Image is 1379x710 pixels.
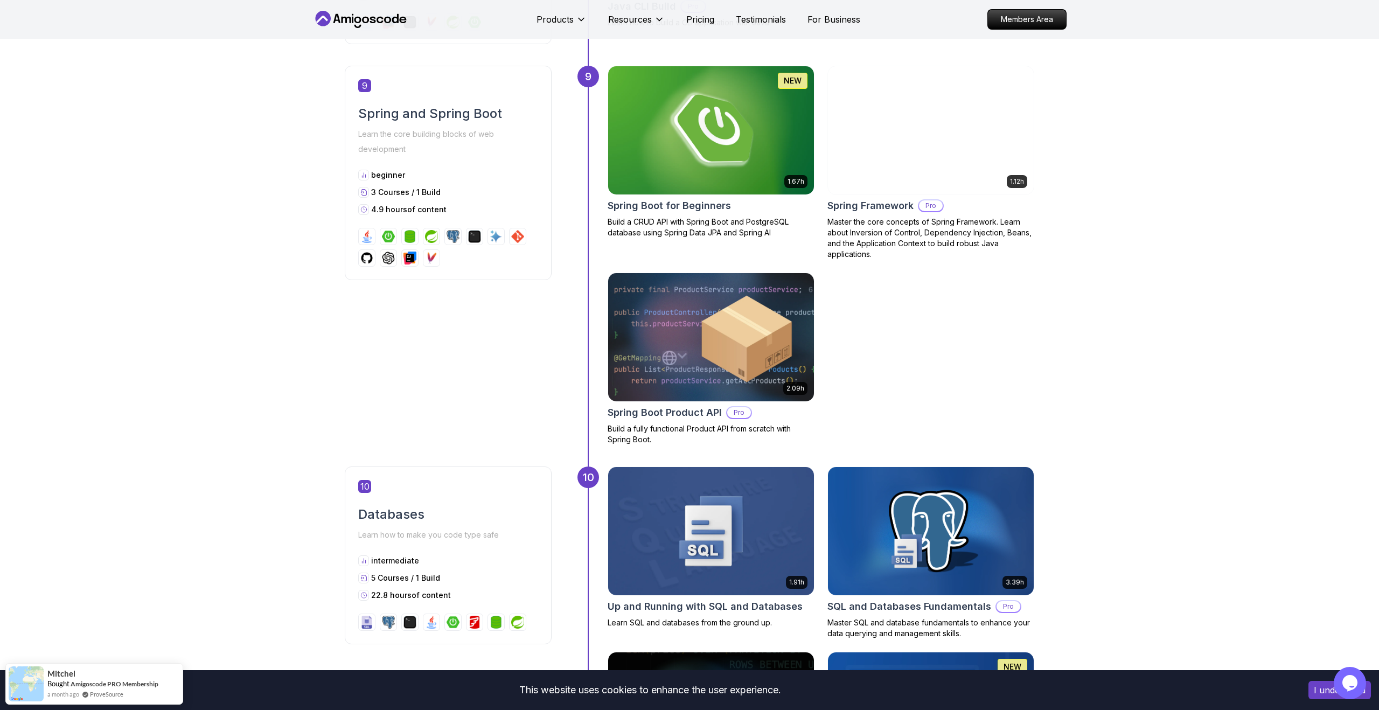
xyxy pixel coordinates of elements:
[608,198,731,213] h2: Spring Boot for Beginners
[1006,578,1024,587] p: 3.39h
[47,679,69,688] span: Bought
[608,273,814,401] img: Spring Boot Product API card
[358,127,538,157] p: Learn the core building blocks of web development
[403,616,416,629] img: terminal logo
[608,467,814,595] img: Up and Running with SQL and Databases card
[371,573,409,582] span: 5 Courses
[447,616,459,629] img: spring-boot logo
[412,187,441,197] span: / 1 Build
[827,198,914,213] h2: Spring Framework
[827,617,1034,639] p: Master SQL and database fundamentals to enhance your data querying and management skills.
[47,669,75,678] span: Mitchel
[608,599,803,614] h2: Up and Running with SQL and Databases
[807,13,860,26] a: For Business
[828,66,1034,194] img: Spring Framework card
[608,13,652,26] p: Resources
[789,578,804,587] p: 1.91h
[784,75,802,86] p: NEW
[425,616,438,629] img: java logo
[1308,681,1371,699] button: Accept cookies
[827,217,1034,260] p: Master the core concepts of Spring Framework. Learn about Inversion of Control, Dependency Inject...
[577,66,599,87] div: 9
[608,273,814,445] a: Spring Boot Product API card2.09hSpring Boot Product APIProBuild a fully functional Product API f...
[371,170,405,180] p: beginner
[90,690,123,699] a: ProveSource
[490,230,503,243] img: ai logo
[358,79,371,92] span: 9
[608,66,814,194] img: Spring Boot for Beginners card
[382,616,395,629] img: postgres logo
[411,573,440,582] span: / 1 Build
[382,230,395,243] img: spring-boot logo
[358,506,538,523] h2: Databases
[608,217,814,238] p: Build a CRUD API with Spring Boot and PostgreSQL database using Spring Data JPA and Spring AI
[827,467,1034,639] a: SQL and Databases Fundamentals card3.39hSQL and Databases FundamentalsProMaster SQL and database ...
[425,230,438,243] img: spring logo
[727,407,751,418] p: Pro
[360,616,373,629] img: sql logo
[608,13,665,34] button: Resources
[686,13,714,26] a: Pricing
[468,230,481,243] img: terminal logo
[9,666,44,701] img: provesource social proof notification image
[490,616,503,629] img: spring-data-jpa logo
[371,187,409,197] span: 3 Courses
[1334,667,1368,699] iframe: chat widget
[371,204,447,215] p: 4.9 hours of content
[425,252,438,264] img: maven logo
[827,66,1034,260] a: Spring Framework card1.12hSpring FrameworkProMaster the core concepts of Spring Framework. Learn ...
[371,555,419,566] p: intermediate
[371,590,451,601] p: 22.8 hours of content
[608,405,722,420] h2: Spring Boot Product API
[511,230,524,243] img: git logo
[919,200,943,211] p: Pro
[1010,177,1024,186] p: 1.12h
[828,467,1034,595] img: SQL and Databases Fundamentals card
[537,13,587,34] button: Products
[403,252,416,264] img: intellij logo
[608,423,814,445] p: Build a fully functional Product API from scratch with Spring Boot.
[736,13,786,26] a: Testimonials
[577,467,599,488] div: 10
[537,13,574,26] p: Products
[987,9,1067,30] a: Members Area
[788,177,804,186] p: 1.67h
[358,105,538,122] h2: Spring and Spring Boot
[358,480,371,493] span: 10
[360,252,373,264] img: github logo
[47,690,79,699] span: a month ago
[1004,662,1021,672] p: NEW
[447,230,459,243] img: postgres logo
[382,252,395,264] img: chatgpt logo
[71,680,158,688] a: Amigoscode PRO Membership
[988,10,1066,29] p: Members Area
[608,467,814,628] a: Up and Running with SQL and Databases card1.91hUp and Running with SQL and DatabasesLearn SQL and...
[511,616,524,629] img: spring logo
[997,601,1020,612] p: Pro
[358,527,538,542] p: Learn how to make you code type safe
[8,678,1292,702] div: This website uses cookies to enhance the user experience.
[608,66,814,238] a: Spring Boot for Beginners card1.67hNEWSpring Boot for BeginnersBuild a CRUD API with Spring Boot ...
[608,617,814,628] p: Learn SQL and databases from the ground up.
[403,230,416,243] img: spring-data-jpa logo
[468,616,481,629] img: flyway logo
[360,230,373,243] img: java logo
[827,599,991,614] h2: SQL and Databases Fundamentals
[786,384,804,393] p: 2.09h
